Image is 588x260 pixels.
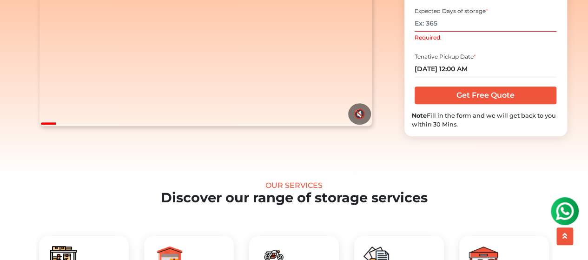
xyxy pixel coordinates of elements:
[412,111,560,129] div: Fill in the form and we will get back to you within 30 Mins.
[415,87,556,104] input: Get Free Quote
[415,15,556,32] input: Ex: 365
[24,190,565,206] h2: Discover our range of storage services
[415,53,556,61] div: Tenative Pickup Date
[24,181,565,190] div: Our Services
[415,61,556,77] input: Pickup date
[9,9,28,28] img: whatsapp-icon.svg
[348,103,371,125] button: 🔇
[415,7,556,15] div: Expected Days of storage
[412,112,427,119] b: Note
[556,227,573,245] button: scroll up
[415,33,442,42] label: Required.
